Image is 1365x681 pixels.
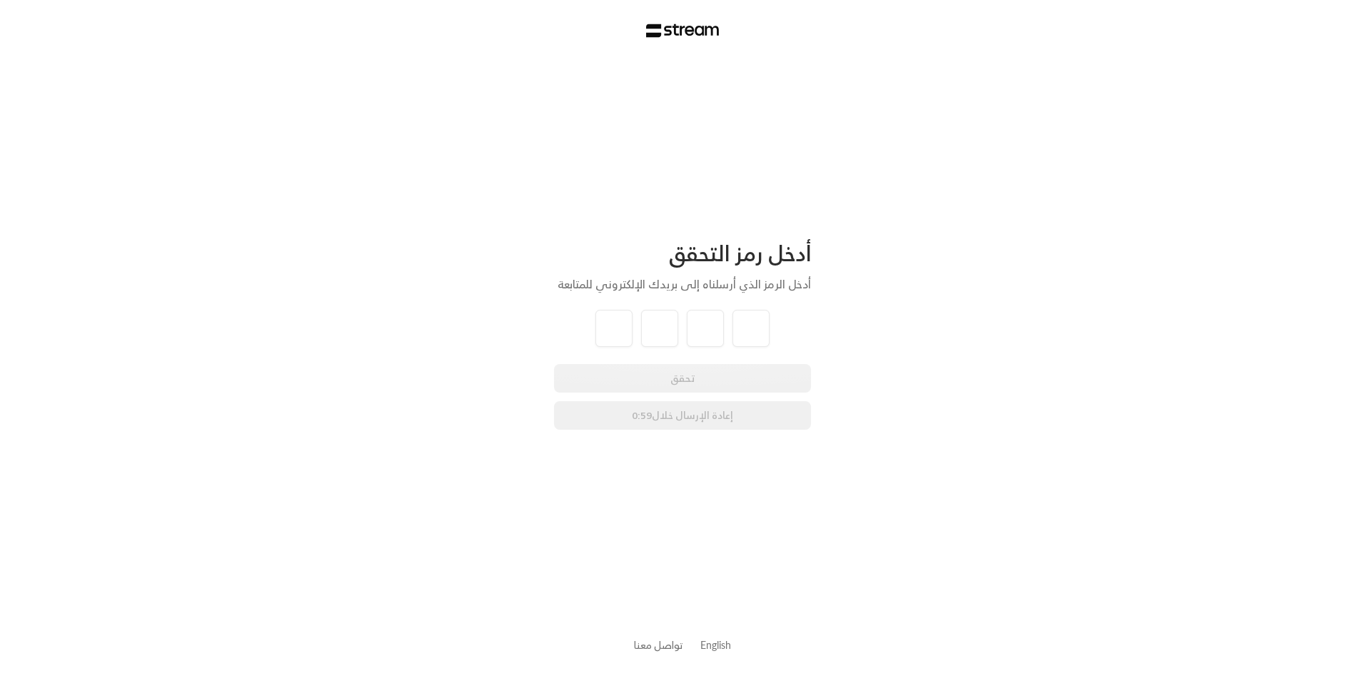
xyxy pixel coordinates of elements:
[634,636,683,654] a: تواصل معنا
[554,240,811,267] div: أدخل رمز التحقق
[646,24,720,38] img: Stream Logo
[554,276,811,293] div: أدخل الرمز الذي أرسلناه إلى بريدك الإلكتروني للمتابعة
[634,637,683,652] button: تواصل معنا
[700,632,731,658] a: English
